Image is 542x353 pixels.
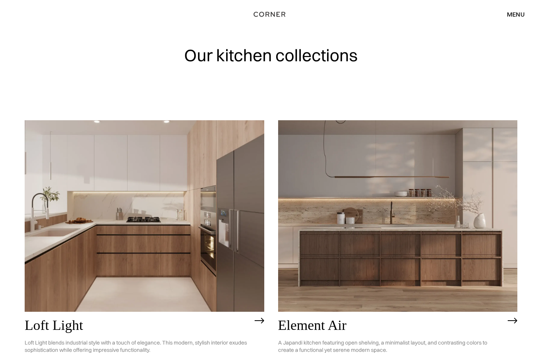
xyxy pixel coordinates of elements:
h1: Our kitchen collections [184,46,358,64]
a: home [245,9,297,19]
div: menu [507,11,525,17]
div: menu [499,8,525,21]
h2: Loft Light [25,318,251,333]
h2: Element Air [278,318,504,333]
